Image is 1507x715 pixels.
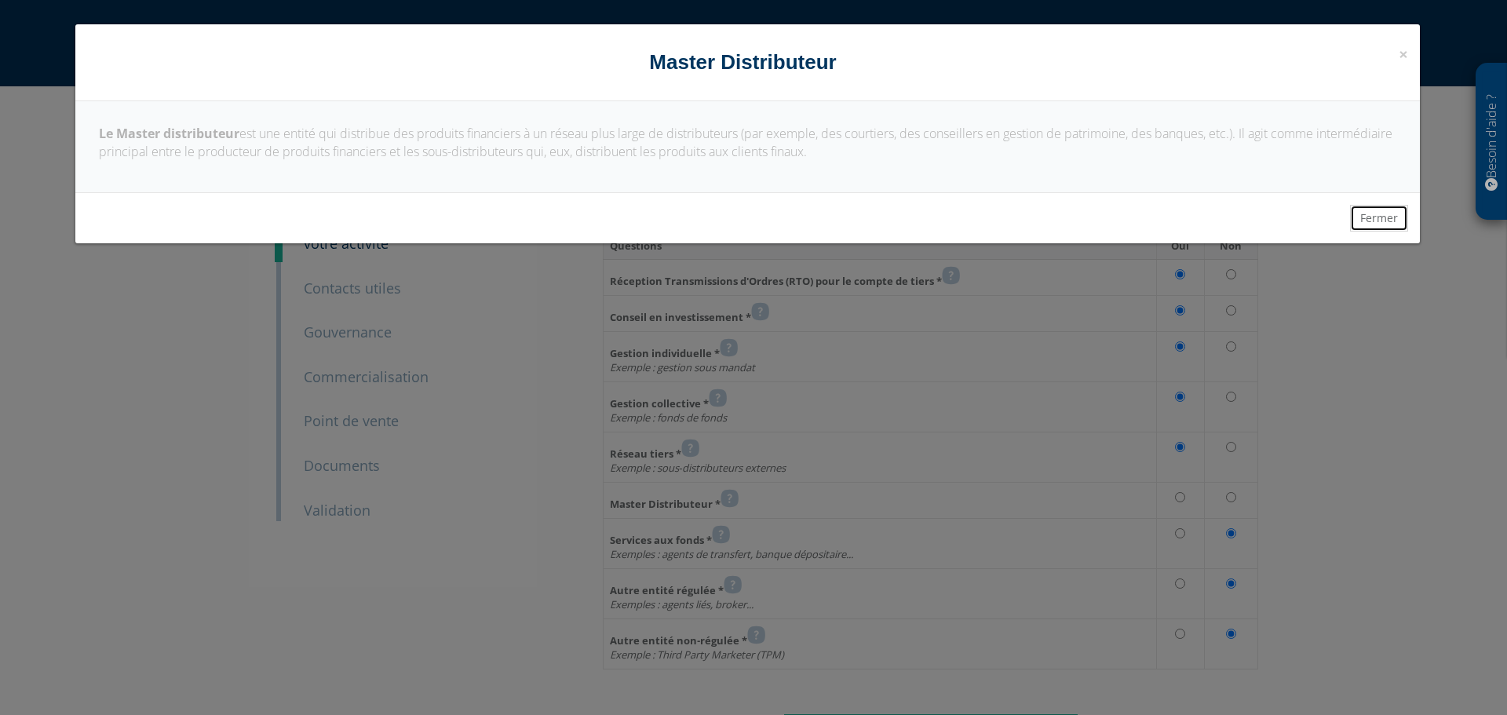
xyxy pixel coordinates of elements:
p: Besoin d'aide ? [1483,71,1501,213]
span: × [1399,43,1408,65]
h4: Master Distributeur [87,48,1408,77]
button: Fermer [1350,205,1408,232]
strong: Le Master distributeur [99,125,239,142]
p: est une entité qui distribue des produits financiers à un réseau plus large de distributeurs (par... [99,125,1396,161]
